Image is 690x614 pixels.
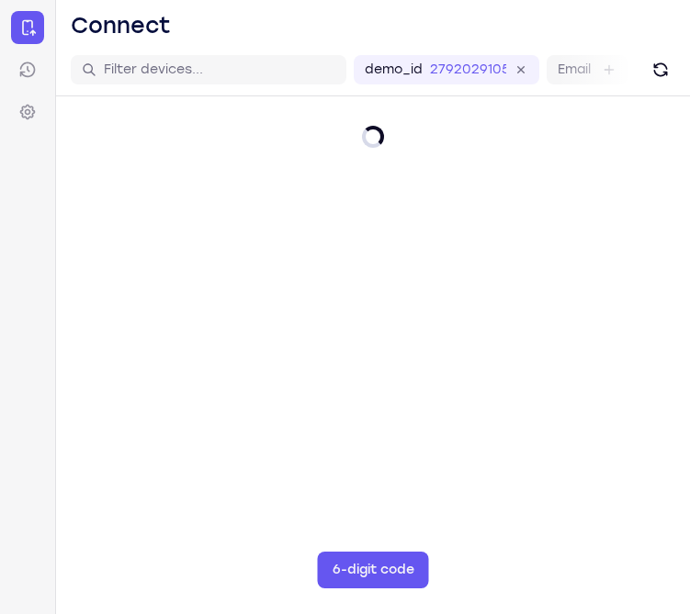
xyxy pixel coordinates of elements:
button: Refresh [646,55,675,84]
h1: Connect [71,11,171,40]
a: Sessions [11,53,44,86]
label: Email [558,61,591,79]
button: 6-digit code [318,552,429,588]
label: demo_id [365,61,423,79]
input: Filter devices... [104,61,335,79]
a: Connect [11,11,44,44]
a: Settings [11,95,44,128]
